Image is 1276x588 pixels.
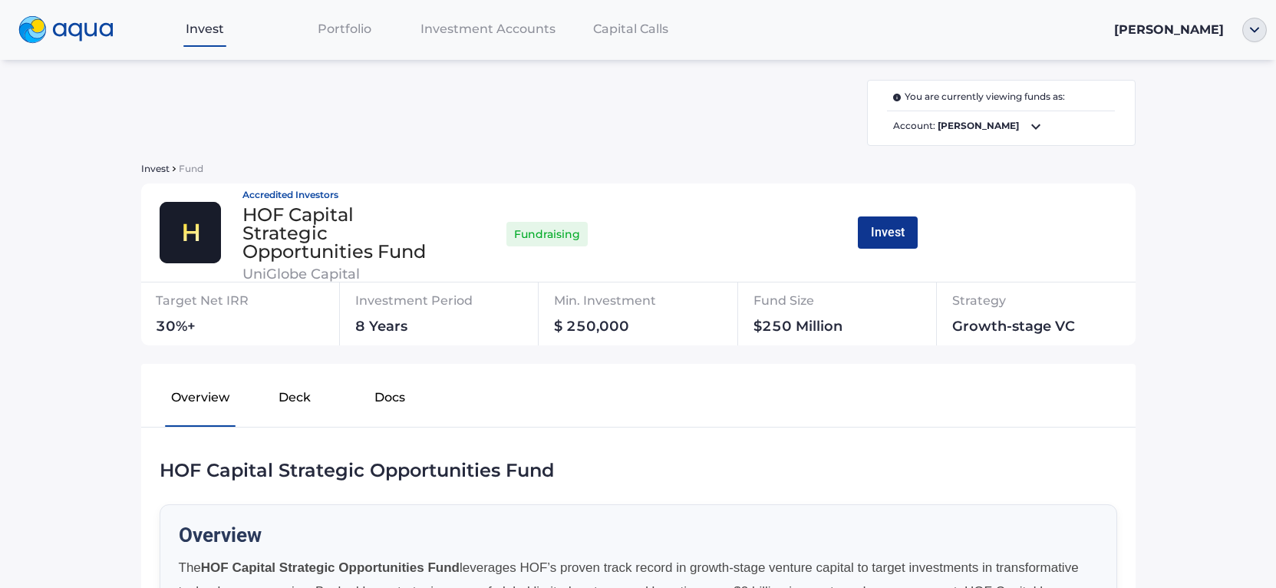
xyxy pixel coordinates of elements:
div: HOF Capital Strategic Opportunities Fund [160,458,1117,483]
span: Portfolio [318,21,371,36]
div: UniGlobe Capital [242,267,439,281]
span: Invest [141,163,170,174]
div: HOF Capital Strategic Opportunities Fund [242,206,439,261]
img: i.svg [893,94,905,101]
div: Min. Investment [554,289,749,319]
div: 8 Years [355,319,549,339]
span: Fund [179,163,203,174]
a: Fund [176,160,203,175]
span: Account: [887,117,1116,136]
a: Capital Calls [562,13,701,45]
span: Investment Accounts [420,21,556,36]
span: Invest [186,21,224,36]
div: $ 250,000 [554,319,749,339]
a: Investment Accounts [414,13,562,45]
strong: HOF Capital Strategic Opportunities Fund [201,560,460,575]
div: Fundraising [506,218,588,250]
img: thamesville [160,202,221,263]
div: 30%+ [156,319,313,339]
img: logo [18,16,114,44]
div: Investment Period [355,289,549,319]
div: Growth-stage VC [952,319,1147,339]
span: [PERSON_NAME] [1114,22,1224,37]
h2: Overview [179,524,1098,547]
img: sidearrow [173,167,176,171]
button: Invest [858,216,918,249]
button: Deck [248,376,342,425]
span: You are currently viewing funds as: [893,90,1065,104]
b: [PERSON_NAME] [938,120,1019,131]
img: ellipse [1242,18,1267,42]
a: logo [9,12,135,48]
button: Overview [153,376,248,425]
a: Invest [135,13,275,45]
div: $250 Million [753,319,928,339]
a: Portfolio [275,13,414,45]
button: Docs [342,376,437,425]
div: Accredited Investors [242,190,439,200]
div: Fund Size [753,289,928,319]
div: Target Net IRR [156,289,313,319]
div: Strategy [952,289,1147,319]
span: Capital Calls [593,21,668,36]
